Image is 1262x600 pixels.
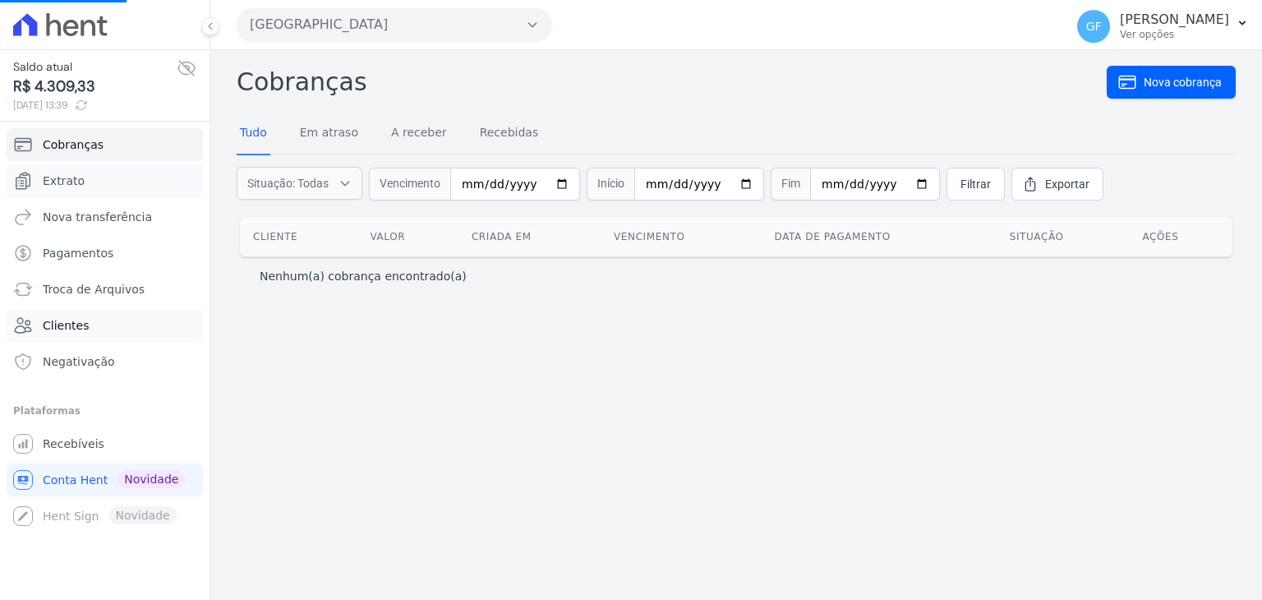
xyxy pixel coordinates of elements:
a: Pagamentos [7,237,203,270]
th: Criada em [458,217,601,256]
span: Troca de Arquivos [43,281,145,298]
a: Troca de Arquivos [7,273,203,306]
span: Conta Hent [43,472,108,488]
p: Nenhum(a) cobrança encontrado(a) [260,268,467,284]
span: Filtrar [960,176,991,192]
span: [DATE] 13:39 [13,98,177,113]
th: Ações [1129,217,1232,256]
a: Recebidas [477,113,542,155]
span: GF [1086,21,1102,32]
span: Extrato [43,173,85,189]
span: Cobranças [43,136,104,153]
a: Conta Hent Novidade [7,464,203,496]
a: A receber [388,113,450,155]
p: Ver opções [1120,28,1229,41]
span: Clientes [43,317,89,334]
th: Vencimento [601,217,762,256]
span: Pagamentos [43,245,113,261]
div: Plataformas [13,401,196,421]
span: Negativação [43,353,115,370]
a: Nova transferência [7,201,203,233]
th: Valor [357,217,458,256]
span: Início [587,168,634,201]
th: Situação [997,217,1130,256]
a: Extrato [7,164,203,197]
a: Tudo [237,113,270,155]
a: Nova cobrança [1107,66,1236,99]
a: Recebíveis [7,427,203,460]
a: Em atraso [297,113,362,155]
a: Clientes [7,309,203,342]
span: Saldo atual [13,58,177,76]
nav: Sidebar [13,128,196,533]
span: Fim [771,168,810,201]
span: Exportar [1045,176,1089,192]
h2: Cobranças [237,63,1107,100]
button: GF [PERSON_NAME] Ver opções [1064,3,1262,49]
span: Recebíveis [43,436,104,452]
a: Exportar [1011,168,1103,201]
button: Situação: Todas [237,167,362,200]
th: Cliente [240,217,357,256]
span: Nova transferência [43,209,152,225]
a: Filtrar [946,168,1005,201]
button: [GEOGRAPHIC_DATA] [237,8,552,41]
span: Novidade [117,470,185,488]
a: Negativação [7,345,203,378]
a: Cobranças [7,128,203,161]
th: Data de pagamento [762,217,997,256]
span: Vencimento [369,168,450,201]
span: Situação: Todas [247,175,329,192]
span: Nova cobrança [1144,74,1222,90]
span: R$ 4.309,33 [13,76,177,98]
p: [PERSON_NAME] [1120,12,1229,28]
